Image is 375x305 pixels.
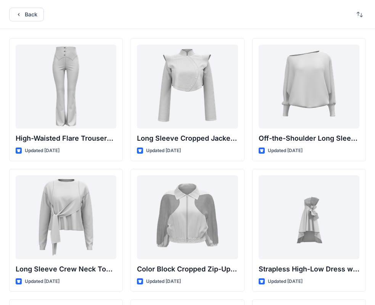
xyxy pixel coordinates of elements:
a: Long Sleeve Cropped Jacket with Mandarin Collar and Shoulder Detail [137,45,238,128]
p: Color Block Cropped Zip-Up Jacket with Sheer Sleeves [137,264,238,274]
a: Color Block Cropped Zip-Up Jacket with Sheer Sleeves [137,175,238,259]
p: Long Sleeve Crew Neck Top with Asymmetrical Tie Detail [16,264,116,274]
p: Updated [DATE] [268,278,303,286]
p: Updated [DATE] [146,278,181,286]
p: Off-the-Shoulder Long Sleeve Top [259,133,359,144]
button: Back [9,8,44,21]
p: Updated [DATE] [25,147,60,155]
p: Updated [DATE] [25,278,60,286]
a: Strapless High-Low Dress with Side Bow Detail [259,175,359,259]
p: Long Sleeve Cropped Jacket with Mandarin Collar and Shoulder Detail [137,133,238,144]
p: Updated [DATE] [268,147,303,155]
p: Strapless High-Low Dress with Side Bow Detail [259,264,359,274]
a: Long Sleeve Crew Neck Top with Asymmetrical Tie Detail [16,175,116,259]
a: High-Waisted Flare Trousers with Button Detail [16,45,116,128]
p: Updated [DATE] [146,147,181,155]
a: Off-the-Shoulder Long Sleeve Top [259,45,359,128]
p: High-Waisted Flare Trousers with Button Detail [16,133,116,144]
